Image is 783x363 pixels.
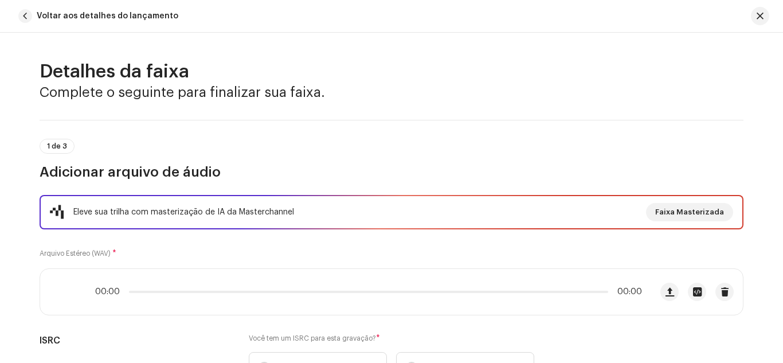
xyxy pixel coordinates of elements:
[40,334,230,348] h5: ISRC
[40,83,743,102] h3: Complete o seguinte para finalizar sua faixa.
[655,201,724,224] span: Faixa Masterizada
[249,334,534,343] label: Você tem um ISRC para esta gravação?
[613,287,642,296] span: 00:00
[40,163,743,181] h3: Adicionar arquivo de áudio
[40,60,743,83] h2: Detalhes da faixa
[73,205,294,219] div: Eleve sua trilha com masterização de IA da Masterchannel
[646,203,733,221] button: Faixa Masterizada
